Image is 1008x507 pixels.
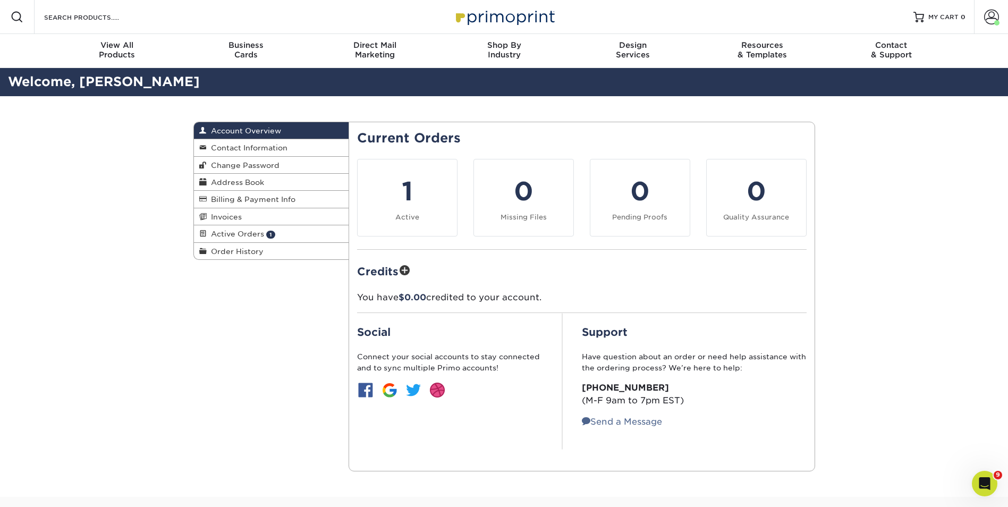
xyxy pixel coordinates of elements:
[207,143,287,152] span: Contact Information
[207,195,295,204] span: Billing & Payment Info
[590,159,690,236] a: 0 Pending Proofs
[827,34,956,68] a: Contact& Support
[43,11,147,23] input: SEARCH PRODUCTS.....
[480,172,567,210] div: 0
[357,131,807,146] h2: Current Orders
[399,292,426,302] span: $0.00
[194,208,349,225] a: Invoices
[451,5,557,28] img: Primoprint
[395,213,419,221] small: Active
[827,40,956,60] div: & Support
[207,230,264,238] span: Active Orders
[698,40,827,50] span: Resources
[266,231,275,239] span: 1
[972,471,997,496] iframe: Intercom live chat
[961,13,965,21] span: 0
[3,475,90,503] iframe: Google Customer Reviews
[207,161,279,170] span: Change Password
[439,40,569,50] span: Shop By
[723,213,789,221] small: Quality Assurance
[582,417,662,427] a: Send a Message
[364,172,451,210] div: 1
[53,40,182,50] span: View All
[207,178,264,187] span: Address Book
[597,172,683,210] div: 0
[181,40,310,60] div: Cards
[928,13,959,22] span: MY CART
[473,159,574,236] a: 0 Missing Files
[194,191,349,208] a: Billing & Payment Info
[439,40,569,60] div: Industry
[698,34,827,68] a: Resources& Templates
[357,291,807,304] p: You have credited to your account.
[194,174,349,191] a: Address Book
[439,34,569,68] a: Shop ByIndustry
[994,471,1002,479] span: 9
[612,213,667,221] small: Pending Proofs
[194,243,349,259] a: Order History
[706,159,807,236] a: 0 Quality Assurance
[381,382,398,399] img: btn-google.jpg
[569,40,698,60] div: Services
[357,159,458,236] a: 1 Active
[357,326,543,339] h2: Social
[310,40,439,50] span: Direct Mail
[181,40,310,50] span: Business
[53,34,182,68] a: View AllProducts
[582,382,807,407] p: (M-F 9am to 7pm EST)
[310,40,439,60] div: Marketing
[194,139,349,156] a: Contact Information
[357,382,374,399] img: btn-facebook.jpg
[357,263,807,279] h2: Credits
[582,326,807,339] h2: Support
[357,351,543,373] p: Connect your social accounts to stay connected and to sync multiple Primo accounts!
[429,382,446,399] img: btn-dribbble.jpg
[207,247,264,256] span: Order History
[405,382,422,399] img: btn-twitter.jpg
[207,213,242,221] span: Invoices
[194,157,349,174] a: Change Password
[194,225,349,242] a: Active Orders 1
[181,34,310,68] a: BusinessCards
[713,172,800,210] div: 0
[569,40,698,50] span: Design
[310,34,439,68] a: Direct MailMarketing
[207,126,281,135] span: Account Overview
[698,40,827,60] div: & Templates
[569,34,698,68] a: DesignServices
[501,213,547,221] small: Missing Files
[53,40,182,60] div: Products
[582,351,807,373] p: Have question about an order or need help assistance with the ordering process? We’re here to help:
[582,383,669,393] strong: [PHONE_NUMBER]
[194,122,349,139] a: Account Overview
[827,40,956,50] span: Contact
